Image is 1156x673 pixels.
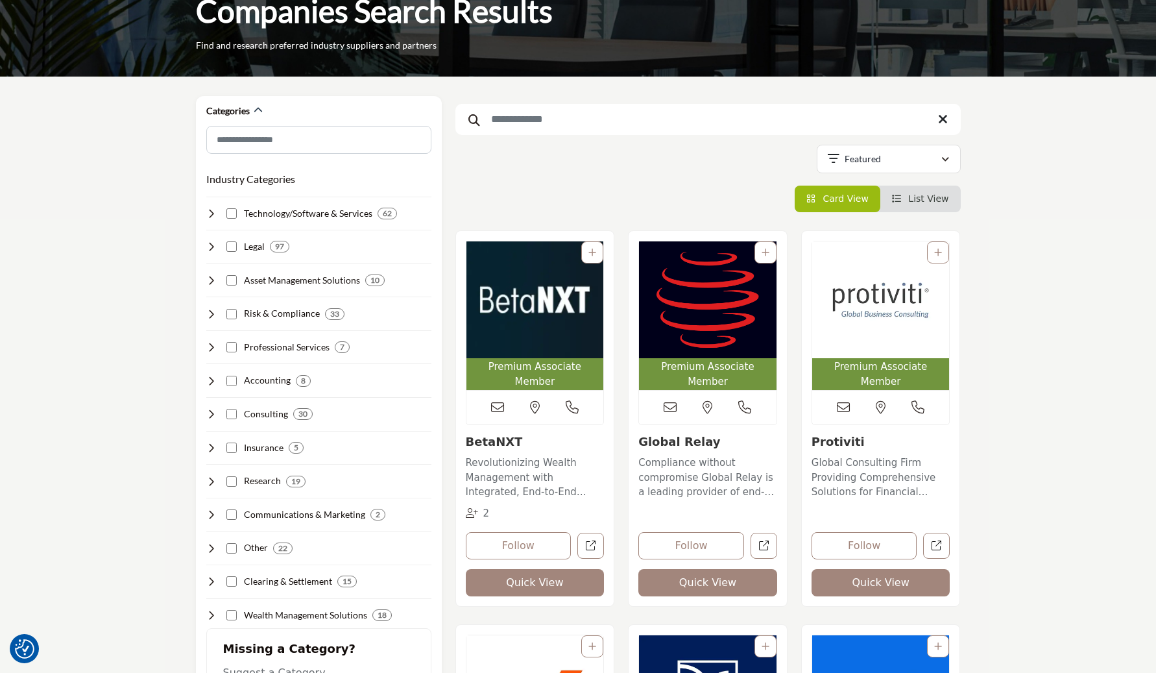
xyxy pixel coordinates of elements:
[226,208,237,219] input: Select Technology/Software & Services checkbox
[812,435,950,449] h3: Protiviti
[244,274,360,287] h4: Asset Management Solutions: Offering investment strategies, portfolio management, and performance...
[577,533,604,559] a: Open betanxt in new tab
[244,609,367,622] h4: Wealth Management Solutions: Providing comprehensive wealth management services to high-net-worth...
[806,193,869,204] a: View Card
[275,242,284,251] b: 97
[206,104,250,117] h2: Categories
[226,409,237,419] input: Select Consulting checkbox
[466,506,490,521] div: Followers
[639,241,777,390] a: Open Listing in new tab
[340,343,344,352] b: 7
[337,576,357,587] div: 15 Results For Clearing & Settlement
[466,435,523,448] a: BetaNXT
[812,532,917,559] button: Follow
[244,441,283,454] h4: Insurance: Offering insurance solutions to protect securities industry firms from various risks.
[934,641,942,652] a: Add To List
[383,209,392,218] b: 62
[466,435,605,449] h3: BetaNXT
[226,241,237,252] input: Select Legal checkbox
[343,577,352,586] b: 15
[298,410,307,419] b: 30
[812,456,950,500] p: Global Consulting Firm Providing Comprehensive Solutions for Financial Institutions Protiviti pro...
[365,275,385,286] div: 10 Results For Asset Management Solutions
[908,193,948,204] span: List View
[795,186,880,212] li: Card View
[244,474,281,487] h4: Research: Conducting market, financial, economic, and industry research for securities industry p...
[286,476,306,487] div: 19 Results For Research
[226,342,237,352] input: Select Professional Services checkbox
[469,360,601,389] span: Premium Associate Member
[378,611,387,620] b: 18
[880,186,961,212] li: List View
[638,532,744,559] button: Follow
[291,477,300,486] b: 19
[226,610,237,620] input: Select Wealth Management Solutions checkbox
[296,375,311,387] div: 8 Results For Accounting
[466,241,604,358] img: BetaNXT
[892,193,949,204] a: View List
[370,509,385,520] div: 2 Results For Communications & Marketing
[376,510,380,519] b: 2
[226,543,237,554] input: Select Other checkbox
[244,341,330,354] h4: Professional Services: Delivering staffing, training, and outsourcing services to support securit...
[273,543,293,554] div: 22 Results For Other
[294,443,298,452] b: 5
[270,241,289,252] div: 97 Results For Legal
[244,508,365,521] h4: Communications & Marketing: Delivering marketing, public relations, and investor relations servic...
[588,247,596,258] a: Add To List
[325,308,344,320] div: 33 Results For Risk & Compliance
[226,443,237,453] input: Select Insurance checkbox
[244,240,265,253] h4: Legal: Providing legal advice, compliance support, and litigation services to securities industry...
[762,247,769,258] a: Add To List
[226,509,237,520] input: Select Communications & Marketing checkbox
[483,508,489,519] span: 2
[466,532,572,559] button: Follow
[817,145,961,173] button: Featured
[244,374,291,387] h4: Accounting: Providing financial reporting, auditing, tax, and advisory services to securities ind...
[642,360,774,389] span: Premium Associate Member
[466,456,605,500] p: Revolutionizing Wealth Management with Integrated, End-to-End Solutions Situated at the forefront...
[226,376,237,386] input: Select Accounting checkbox
[638,456,777,500] p: Compliance without compromise Global Relay is a leading provider of end-to-end compliance solutio...
[206,171,295,187] button: Industry Categories
[812,241,950,358] img: Protiviti
[196,39,437,52] p: Find and research preferred industry suppliers and partners
[812,241,950,390] a: Open Listing in new tab
[638,435,777,449] h3: Global Relay
[370,276,379,285] b: 10
[638,452,777,500] a: Compliance without compromise Global Relay is a leading provider of end-to-end compliance solutio...
[466,241,604,390] a: Open Listing in new tab
[15,639,34,659] img: Revisit consent button
[812,452,950,500] a: Global Consulting Firm Providing Comprehensive Solutions for Financial Institutions Protiviti pro...
[226,309,237,319] input: Select Risk & Compliance checkbox
[301,376,306,385] b: 8
[226,476,237,487] input: Select Research checkbox
[278,544,287,553] b: 22
[244,541,268,554] h4: Other: Encompassing various other services and organizations supporting the securities industry e...
[588,641,596,652] a: Add To List
[223,642,415,665] h2: Missing a Category?
[823,193,868,204] span: Card View
[638,435,720,448] a: Global Relay
[206,126,431,154] input: Search Category
[812,569,950,596] button: Quick View
[466,569,605,596] button: Quick View
[330,310,339,319] b: 33
[244,307,320,320] h4: Risk & Compliance: Helping securities industry firms manage risk, ensure compliance, and prevent ...
[845,153,881,165] p: Featured
[378,208,397,219] div: 62 Results For Technology/Software & Services
[751,533,777,559] a: Open global-relay in new tab
[455,104,961,135] input: Search Keyword
[762,641,769,652] a: Add To List
[226,576,237,587] input: Select Clearing & Settlement checkbox
[293,408,313,420] div: 30 Results For Consulting
[812,435,865,448] a: Protiviti
[372,609,392,621] div: 18 Results For Wealth Management Solutions
[923,533,950,559] a: Open protiviti in new tab
[244,408,288,421] h4: Consulting: Providing strategic, operational, and technical consulting services to securities ind...
[466,452,605,500] a: Revolutionizing Wealth Management with Integrated, End-to-End Solutions Situated at the forefront...
[244,575,332,588] h4: Clearing & Settlement: Facilitating the efficient processing, clearing, and settlement of securit...
[244,207,372,220] h4: Technology/Software & Services: Developing and implementing technology solutions to support secur...
[638,569,777,596] button: Quick View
